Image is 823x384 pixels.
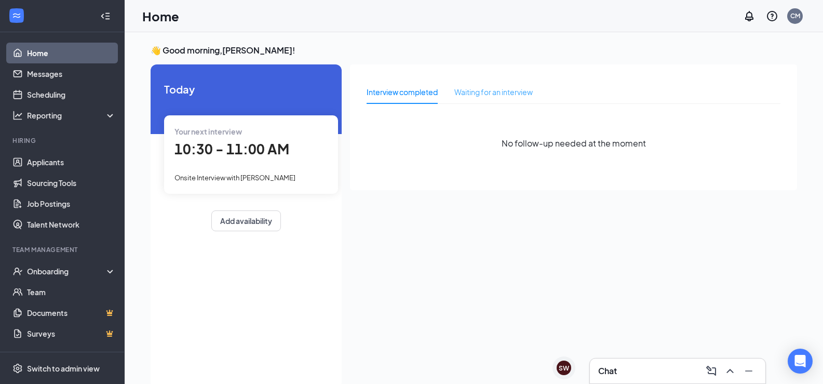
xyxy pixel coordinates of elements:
[788,349,813,374] div: Open Intercom Messenger
[211,210,281,231] button: Add availability
[454,86,533,98] div: Waiting for an interview
[27,110,116,121] div: Reporting
[174,174,295,182] span: Onsite Interview with [PERSON_NAME]
[367,86,438,98] div: Interview completed
[27,43,116,63] a: Home
[740,363,757,379] button: Minimize
[27,266,107,276] div: Onboarding
[27,363,100,374] div: Switch to admin view
[502,137,646,150] span: No follow-up needed at the moment
[724,365,736,377] svg: ChevronUp
[12,363,23,374] svg: Settings
[11,10,22,21] svg: WorkstreamLogo
[722,363,738,379] button: ChevronUp
[790,11,800,20] div: CM
[164,81,328,97] span: Today
[27,282,116,302] a: Team
[27,84,116,105] a: Scheduling
[174,140,289,157] span: 10:30 - 11:00 AM
[174,127,242,136] span: Your next interview
[151,45,797,56] h3: 👋 Good morning, [PERSON_NAME] !
[12,245,114,254] div: Team Management
[766,10,778,22] svg: QuestionInfo
[142,7,179,25] h1: Home
[743,365,755,377] svg: Minimize
[27,63,116,84] a: Messages
[12,136,114,145] div: Hiring
[27,214,116,235] a: Talent Network
[100,11,111,21] svg: Collapse
[705,365,718,377] svg: ComposeMessage
[598,365,617,377] h3: Chat
[27,173,116,193] a: Sourcing Tools
[27,152,116,173] a: Applicants
[27,193,116,214] a: Job Postings
[559,364,569,373] div: SW
[703,363,720,379] button: ComposeMessage
[12,266,23,276] svg: UserCheck
[27,323,116,344] a: SurveysCrown
[743,10,755,22] svg: Notifications
[12,110,23,121] svg: Analysis
[27,302,116,323] a: DocumentsCrown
